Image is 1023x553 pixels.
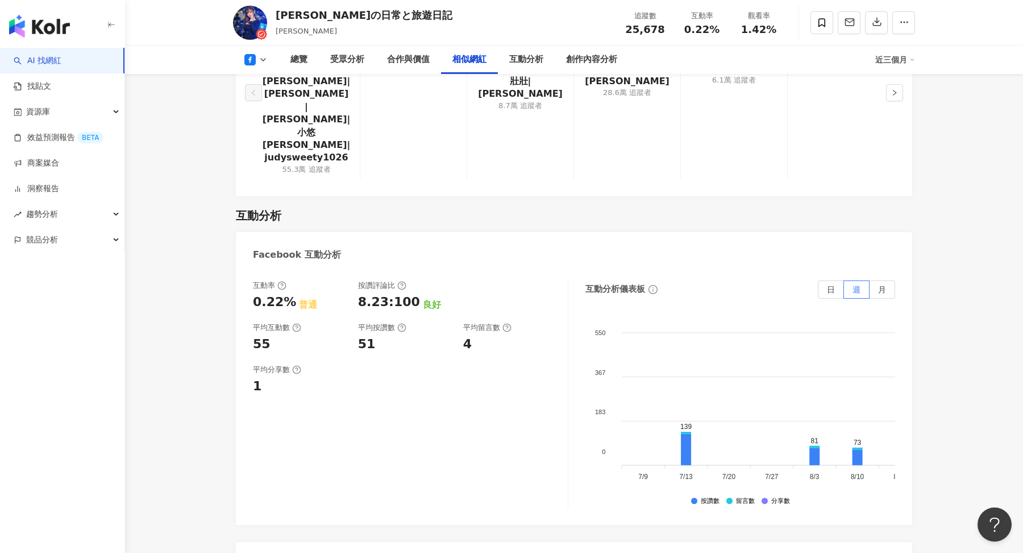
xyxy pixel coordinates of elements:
[236,208,281,224] div: 互動分析
[253,280,286,291] div: 互動率
[722,473,736,481] tspan: 7/20
[9,15,70,38] img: logo
[463,336,472,353] div: 4
[26,201,58,227] span: 趨勢分析
[463,323,511,333] div: 平均留言數
[253,323,301,333] div: 平均互動數
[423,299,441,311] div: 良好
[603,88,651,98] div: 28.6萬 追蹤者
[14,55,61,67] a: searchAI 找網紅
[566,53,617,67] div: 創作內容分析
[330,53,364,67] div: 受眾分析
[476,49,564,101] a: 壯壯 [PERSON_NAME]|壯壯|[PERSON_NAME]
[14,81,51,92] a: 找貼文
[452,53,486,67] div: 相似網紅
[737,10,780,22] div: 觀看率
[595,408,605,415] tspan: 183
[765,473,779,481] tspan: 7/27
[684,24,720,35] span: 0.22%
[595,329,605,336] tspan: 550
[253,336,271,353] div: 55
[299,299,317,311] div: 普通
[810,473,820,481] tspan: 8/3
[827,285,835,294] span: 日
[358,294,420,311] div: 8.23:100
[647,283,659,296] span: info-circle
[26,227,58,253] span: 競品分析
[595,369,605,376] tspan: 367
[639,473,648,481] tspan: 7/9
[26,99,50,125] span: 資源庫
[233,6,267,40] img: KOL Avatar
[741,24,776,35] span: 1.42%
[736,498,755,505] div: 留言數
[14,183,59,195] a: 洞察報告
[875,51,915,69] div: 近三個月
[253,294,296,311] div: 0.22%
[358,280,406,291] div: 按讚評論比
[851,473,864,481] tspan: 8/10
[712,75,756,85] div: 6.1萬 追蹤者
[14,132,103,143] a: 效益預測報告BETA
[623,10,667,22] div: 追蹤數
[498,101,542,111] div: 8.7萬 追蹤者
[358,336,376,353] div: 51
[290,53,307,67] div: 總覽
[14,211,22,218] span: rise
[886,84,903,101] button: right
[585,283,645,295] div: 互動分析儀表板
[893,473,907,481] tspan: 8/17
[509,53,543,67] div: 互動分析
[771,498,790,505] div: 分享數
[253,249,341,261] div: Facebook 互動分析
[891,89,898,96] span: right
[253,365,301,375] div: 平均分享數
[625,23,664,35] span: 25,678
[276,27,337,35] span: [PERSON_NAME]
[245,84,262,101] button: left
[253,378,261,395] div: 1
[262,49,351,164] a: [PERSON_NAME] / [PERSON_NAME]|[PERSON_NAME] |[PERSON_NAME]|小悠[PERSON_NAME]|judysweety1026
[680,473,693,481] tspan: 7/13
[14,158,59,169] a: 商案媒合
[701,498,720,505] div: 按讚數
[358,323,406,333] div: 平均按讚數
[878,285,886,294] span: 月
[680,10,723,22] div: 互動率
[276,8,452,22] div: [PERSON_NAME]の日常と旅遊日記
[387,53,430,67] div: 合作與價值
[282,164,330,175] div: 55.3萬 追蹤者
[602,448,606,455] tspan: 0
[852,285,860,294] span: 週
[978,507,1012,542] iframe: Help Scout Beacon - Open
